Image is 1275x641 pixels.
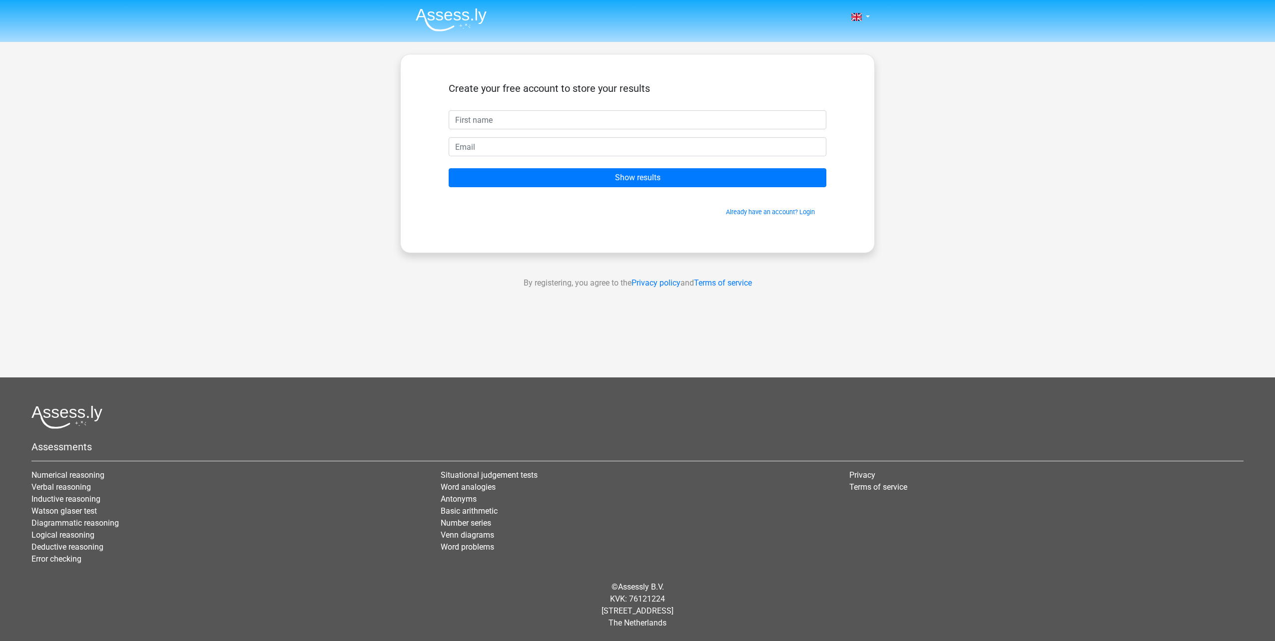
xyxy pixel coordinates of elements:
a: Already have an account? Login [726,208,815,216]
input: Email [449,137,826,156]
img: Assessly [416,8,487,31]
a: Basic arithmetic [441,506,498,516]
a: Word problems [441,542,494,552]
a: Assessly B.V. [618,582,664,592]
a: Diagrammatic reasoning [31,518,119,528]
a: Error checking [31,554,81,564]
h5: Create your free account to store your results [449,82,826,94]
a: Number series [441,518,491,528]
a: Privacy [849,470,875,480]
a: Verbal reasoning [31,482,91,492]
a: Deductive reasoning [31,542,103,552]
a: Terms of service [694,278,752,288]
a: Privacy policy [632,278,680,288]
a: Word analogies [441,482,496,492]
a: Venn diagrams [441,530,494,540]
a: Numerical reasoning [31,470,104,480]
div: © KVK: 76121224 [STREET_ADDRESS] The Netherlands [24,573,1251,637]
h5: Assessments [31,441,1244,453]
img: Assessly logo [31,405,102,429]
a: Antonyms [441,494,477,504]
a: Situational judgement tests [441,470,538,480]
a: Logical reasoning [31,530,94,540]
a: Terms of service [849,482,907,492]
a: Inductive reasoning [31,494,100,504]
input: First name [449,110,826,129]
input: Show results [449,168,826,187]
a: Watson glaser test [31,506,97,516]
